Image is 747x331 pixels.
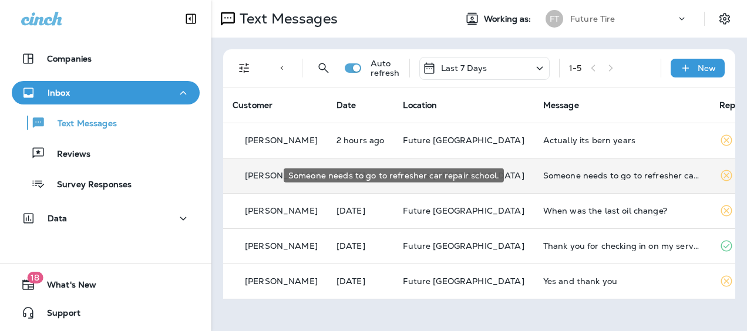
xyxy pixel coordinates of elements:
[12,207,200,230] button: Data
[543,136,701,145] div: Actually its bern years
[337,241,385,251] p: Aug 21, 2025 11:00 AM
[714,8,735,29] button: Settings
[403,135,524,146] span: Future [GEOGRAPHIC_DATA]
[48,214,68,223] p: Data
[312,56,335,80] button: Search Messages
[543,276,701,286] div: Yes and thank you
[12,301,200,325] button: Support
[570,14,615,23] p: Future Tire
[12,141,200,165] button: Reviews
[543,100,579,110] span: Message
[543,171,701,180] div: Someone needs to go to refresher car repair school.
[403,276,524,286] span: Future [GEOGRAPHIC_DATA]
[233,56,256,80] button: Filters
[233,100,272,110] span: Customer
[12,47,200,70] button: Companies
[35,280,96,294] span: What's New
[245,241,318,251] p: [PERSON_NAME]
[337,100,356,110] span: Date
[403,241,524,251] span: Future [GEOGRAPHIC_DATA]
[174,7,207,31] button: Collapse Sidebar
[569,63,581,73] div: 1 - 5
[484,14,534,24] span: Working as:
[441,63,487,73] p: Last 7 Days
[245,276,318,286] p: [PERSON_NAME]
[35,308,80,322] span: Support
[45,149,90,160] p: Reviews
[403,100,437,110] span: Location
[235,10,338,28] p: Text Messages
[45,180,132,191] p: Survey Responses
[403,205,524,216] span: Future [GEOGRAPHIC_DATA]
[337,206,385,215] p: Aug 22, 2025 08:39 AM
[245,171,318,180] p: [PERSON_NAME]
[698,63,716,73] p: New
[12,81,200,104] button: Inbox
[27,272,43,283] span: 18
[12,110,200,135] button: Text Messages
[46,119,117,130] p: Text Messages
[245,206,318,215] p: [PERSON_NAME]
[371,59,400,77] p: Auto refresh
[543,241,701,251] div: Thank you for checking in on my service. I was treated with respect and kindness. Tony was such a...
[12,171,200,196] button: Survey Responses
[337,136,385,145] p: Aug 27, 2025 08:32 AM
[47,54,92,63] p: Companies
[543,206,701,215] div: When was the last oil change?
[337,276,385,286] p: Aug 21, 2025 09:13 AM
[284,168,504,183] div: Someone needs to go to refresher car repair school.
[12,273,200,296] button: 18What's New
[48,88,70,97] p: Inbox
[546,10,563,28] div: FT
[245,136,318,145] p: [PERSON_NAME]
